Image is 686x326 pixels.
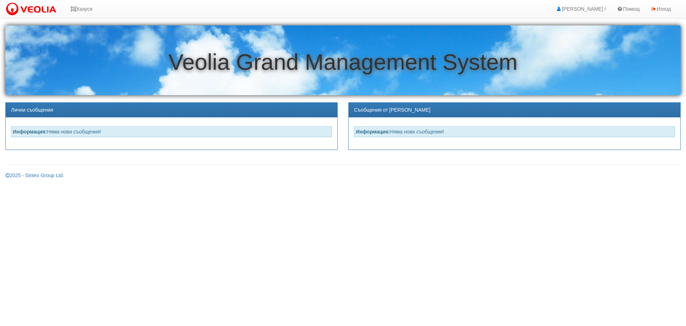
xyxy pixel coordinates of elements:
a: 2025 - Sintex Group Ltd. [5,172,64,178]
div: Лични съобщения [6,103,337,117]
div: Няма нови съобщения! [11,126,332,137]
strong: Информация: [13,129,47,135]
strong: Информация: [356,129,390,135]
img: VeoliaLogo.png [5,2,60,17]
h1: Veolia Grand Management System [5,50,681,74]
div: Съобщения от [PERSON_NAME] [349,103,680,117]
div: Няма нови съобщения! [354,126,675,137]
